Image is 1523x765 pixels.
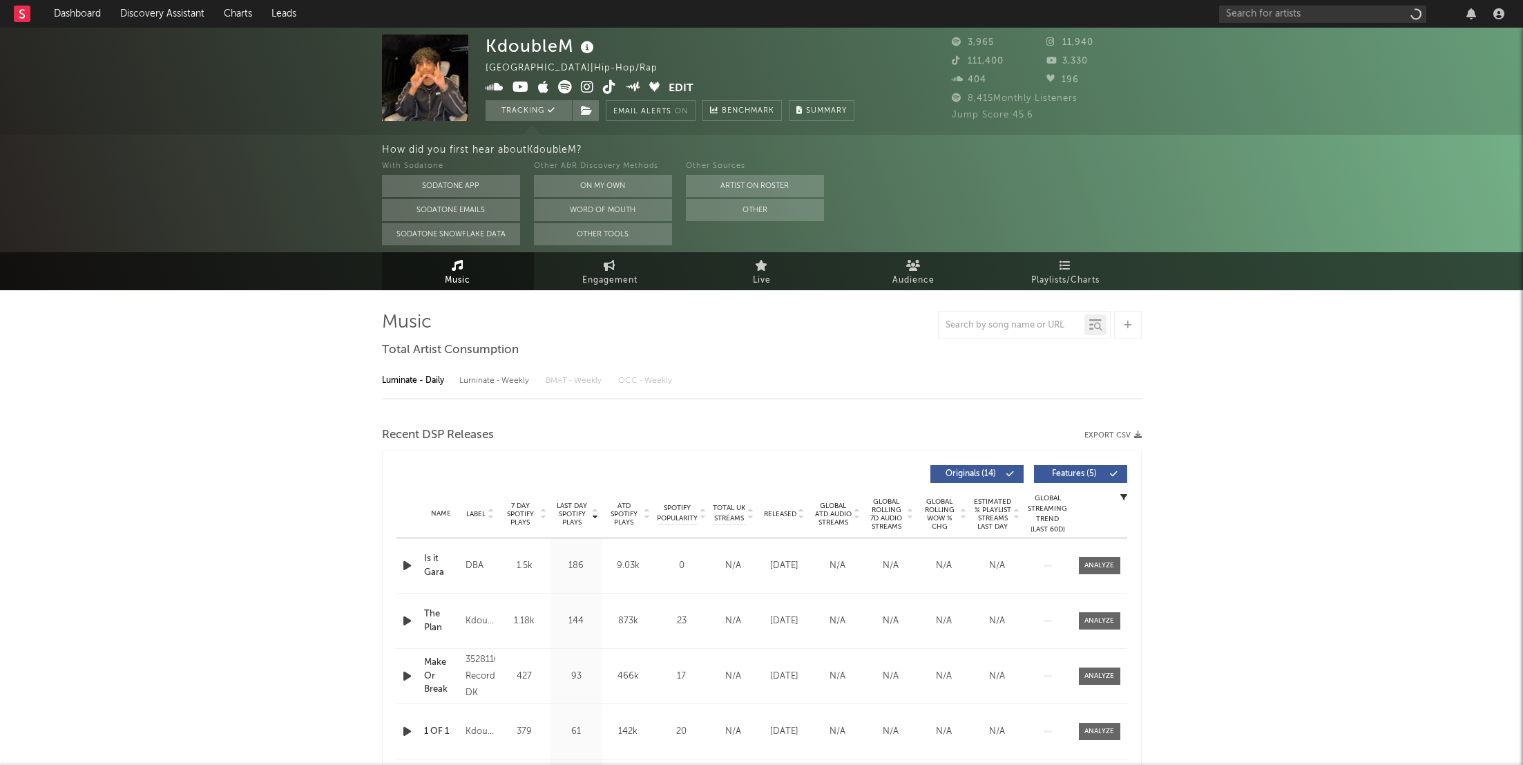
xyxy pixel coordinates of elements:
a: Live [686,252,838,290]
span: Recent DSP Releases [382,427,494,444]
span: Spotify Popularity [657,503,698,524]
div: N/A [713,614,754,628]
span: Engagement [582,272,638,289]
button: Tracking [486,100,572,121]
div: 144 [554,614,599,628]
div: N/A [713,670,754,683]
div: 9.03k [606,559,651,573]
div: Is it Gara [424,552,459,579]
button: Features(5) [1034,465,1127,483]
div: [GEOGRAPHIC_DATA] | Hip-Hop/Rap [486,60,689,77]
button: Other [686,199,824,221]
div: N/A [713,559,754,573]
div: With Sodatone [382,158,520,175]
span: 3,330 [1046,57,1088,66]
div: N/A [814,670,861,683]
span: Summary [806,107,847,115]
a: 1 OF 1 [424,725,459,739]
div: 61 [554,725,599,739]
button: Export CSV [1084,431,1142,440]
div: N/A [921,725,967,739]
div: N/A [921,559,967,573]
div: 23 [658,614,706,628]
div: [DATE] [761,670,807,683]
button: Sodatone Snowflake Data [382,223,520,245]
input: Search by song name or URL [939,320,1084,331]
div: N/A [868,614,914,628]
button: Edit [669,80,693,97]
button: On My Own [534,175,672,197]
div: N/A [921,670,967,683]
div: N/A [814,614,861,628]
div: 0 [658,559,706,573]
span: ATD Spotify Plays [606,502,642,527]
span: Total Artist Consumption [382,342,519,359]
span: Playlists/Charts [1031,272,1100,289]
a: Audience [838,252,990,290]
div: Other Sources [686,158,824,175]
div: Name [424,509,459,519]
div: 873k [606,614,651,628]
div: 186 [554,559,599,573]
span: Global ATD Audio Streams [814,502,852,527]
div: Luminate - Daily [382,369,446,393]
span: Last Day Spotify Plays [554,502,591,527]
div: 3528116 Records DK [466,652,495,701]
div: 142k [606,725,651,739]
span: 196 [1046,75,1079,84]
span: 11,940 [1046,38,1093,47]
div: N/A [868,559,914,573]
a: Benchmark [702,100,782,121]
div: Other A&R Discovery Methods [534,158,672,175]
span: Music [445,272,470,289]
span: Label [466,510,486,518]
a: Music [382,252,534,290]
div: N/A [974,670,1020,683]
div: 379 [502,725,547,739]
span: Global Rolling WoW % Chg [921,498,959,531]
a: Engagement [534,252,686,290]
div: N/A [868,670,914,683]
span: 3,965 [952,38,994,47]
span: Originals ( 14 ) [939,470,1003,478]
div: 17 [658,670,706,683]
span: Features ( 5 ) [1043,470,1107,478]
div: N/A [974,614,1020,628]
span: 7 Day Spotify Plays [502,502,539,527]
button: Originals(14) [930,465,1024,483]
span: 404 [952,75,986,84]
div: N/A [814,725,861,739]
button: Artist on Roster [686,175,824,197]
div: [DATE] [761,559,807,573]
div: KdoubleM [486,35,597,57]
a: Playlists/Charts [990,252,1142,290]
div: 1.5k [502,559,547,573]
button: Sodatone Emails [382,199,520,221]
div: KdoubleM [466,613,495,630]
button: Word Of Mouth [534,199,672,221]
div: DBA [466,558,495,574]
button: Email AlertsOn [606,100,696,121]
span: Total UK Streams [713,503,746,524]
div: N/A [814,559,861,573]
div: 466k [606,670,651,683]
div: 20 [658,725,706,739]
div: Luminate - Weekly [459,369,532,393]
div: 93 [554,670,599,683]
div: 427 [502,670,547,683]
span: 111,400 [952,57,1004,66]
span: Global Rolling 7D Audio Streams [868,498,906,531]
div: 1.18k [502,614,547,628]
div: N/A [974,725,1020,739]
div: N/A [713,725,754,739]
a: The Plan [424,607,459,634]
div: [DATE] [761,725,807,739]
div: N/A [868,725,914,739]
span: Benchmark [722,103,774,120]
div: N/A [921,614,967,628]
span: Audience [892,272,935,289]
div: N/A [974,559,1020,573]
span: Estimated % Playlist Streams Last Day [974,498,1012,531]
em: On [675,108,688,115]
